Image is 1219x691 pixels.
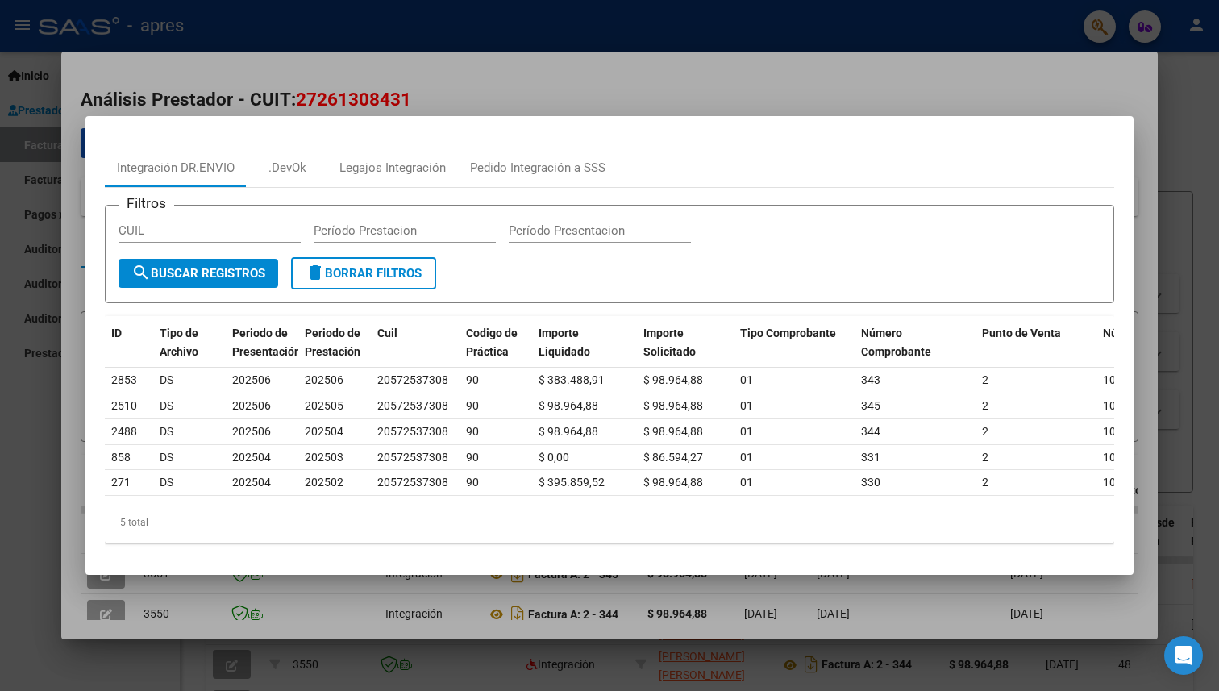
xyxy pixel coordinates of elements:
[982,476,988,489] span: 2
[111,399,137,412] span: 2510
[643,451,703,464] span: $ 86.594,27
[734,316,855,387] datatable-header-cell: Tipo Comprobante
[105,316,153,387] datatable-header-cell: ID
[111,451,131,464] span: 858
[740,476,753,489] span: 01
[111,476,131,489] span: 271
[298,316,371,387] datatable-header-cell: Periodo de Prestación
[305,399,343,412] span: 202505
[226,316,298,387] datatable-header-cell: Periodo de Presentación
[982,327,1061,339] span: Punto de Venta
[131,263,151,282] mat-icon: search
[160,399,173,412] span: DS
[377,397,448,415] div: 20572537308
[643,373,703,386] span: $ 98.964,88
[377,473,448,492] div: 20572537308
[1103,399,1122,412] span: 104
[131,266,265,281] span: Buscar Registros
[466,425,479,438] span: 90
[1103,451,1122,464] span: 103
[861,476,880,489] span: 330
[532,316,637,387] datatable-header-cell: Importe Liquidado
[232,425,271,438] span: 202506
[371,316,460,387] datatable-header-cell: Cuil
[377,423,448,441] div: 20572537308
[232,451,271,464] span: 202504
[1103,425,1122,438] span: 104
[305,476,343,489] span: 202502
[740,399,753,412] span: 01
[160,476,173,489] span: DS
[232,399,271,412] span: 202506
[377,371,448,389] div: 20572537308
[117,159,235,177] div: Integración DR.ENVIO
[982,399,988,412] span: 2
[1103,327,1206,339] span: Número Envío ARCA
[466,399,479,412] span: 90
[466,373,479,386] span: 90
[637,316,734,387] datatable-header-cell: Importe Solicitado
[982,373,988,386] span: 2
[643,399,703,412] span: $ 98.964,88
[377,327,397,339] span: Cuil
[861,425,880,438] span: 344
[305,373,343,386] span: 202506
[861,399,880,412] span: 345
[305,451,343,464] span: 202503
[160,451,173,464] span: DS
[339,159,446,177] div: Legajos Integración
[539,451,569,464] span: $ 0,00
[305,425,343,438] span: 202504
[160,373,173,386] span: DS
[643,327,696,358] span: Importe Solicitado
[861,451,880,464] span: 331
[1164,636,1203,675] div: Open Intercom Messenger
[111,327,122,339] span: ID
[740,327,836,339] span: Tipo Comprobante
[160,327,198,358] span: Tipo de Archivo
[539,399,598,412] span: $ 98.964,88
[740,373,753,386] span: 01
[539,373,605,386] span: $ 383.488,91
[855,316,976,387] datatable-header-cell: Número Comprobante
[982,451,988,464] span: 2
[643,476,703,489] span: $ 98.964,88
[291,257,436,289] button: Borrar Filtros
[466,327,518,358] span: Codigo de Práctica
[306,266,422,281] span: Borrar Filtros
[861,327,931,358] span: Número Comprobante
[105,502,1114,543] div: 5 total
[305,327,360,358] span: Periodo de Prestación
[232,327,301,358] span: Periodo de Presentación
[119,259,278,288] button: Buscar Registros
[1103,373,1122,386] span: 104
[119,193,174,214] h3: Filtros
[466,451,479,464] span: 90
[232,476,271,489] span: 202504
[976,316,1096,387] datatable-header-cell: Punto de Venta
[153,316,226,387] datatable-header-cell: Tipo de Archivo
[982,425,988,438] span: 2
[470,159,605,177] div: Pedido Integración a SSS
[111,373,137,386] span: 2853
[377,448,448,467] div: 20572537308
[539,425,598,438] span: $ 98.964,88
[111,425,137,438] span: 2488
[539,476,605,489] span: $ 395.859,52
[232,373,271,386] span: 202506
[1096,316,1217,387] datatable-header-cell: Número Envío ARCA
[460,316,532,387] datatable-header-cell: Codigo de Práctica
[539,327,590,358] span: Importe Liquidado
[740,425,753,438] span: 01
[740,451,753,464] span: 01
[643,425,703,438] span: $ 98.964,88
[268,159,306,177] div: .DevOk
[1103,476,1122,489] span: 103
[160,425,173,438] span: DS
[306,263,325,282] mat-icon: delete
[466,476,479,489] span: 90
[861,373,880,386] span: 343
